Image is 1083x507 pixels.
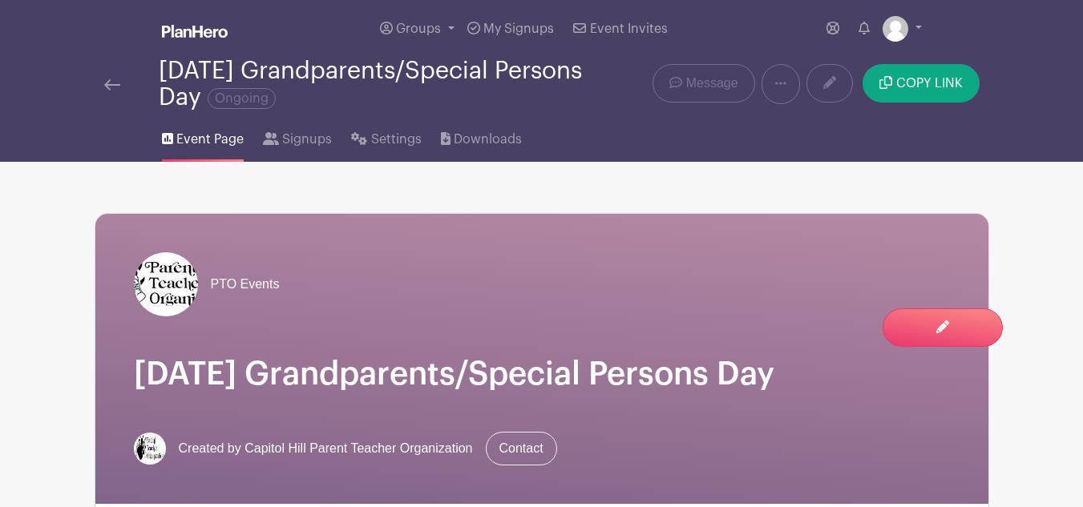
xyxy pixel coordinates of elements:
img: back-arrow-29a5d9b10d5bd6ae65dc969a981735edf675c4d7a1fe02e03b50dbd4ba3cdb55.svg [104,79,120,91]
span: Event Invites [590,22,668,35]
a: Contact [486,432,557,465]
span: Message [686,74,738,93]
a: Downloads [441,111,522,162]
span: Settings [371,130,422,149]
span: My Signups [483,22,554,35]
button: COPY LINK [863,64,979,103]
div: [DATE] Grandparents/Special Persons Day [159,58,594,111]
span: COPY LINK [896,77,963,90]
img: logo_white-6c42ec7e38ccf1d336a20a19083b03d10ae64f83f12c07503d8b9e83406b4c7d.svg [162,25,228,38]
img: default-ce2991bfa6775e67f084385cd625a349d9dcbb7a52a09fb2fda1e96e2d18dcdb.png [883,16,908,42]
img: CH%20PTO%20Logo.jpg [134,433,166,465]
span: Ongoing [208,88,276,109]
a: Message [653,64,754,103]
span: Groups [396,22,441,35]
span: PTO Events [211,275,280,294]
a: Settings [351,111,421,162]
img: CH%20PTO%20Logo.jpg [134,252,198,316]
span: Created by Capitol Hill Parent Teacher Organization [179,439,473,458]
a: Event Page [162,111,244,162]
a: Signups [263,111,332,162]
span: Downloads [454,130,522,149]
span: Event Page [176,130,244,149]
span: Signups [282,130,332,149]
h1: [DATE] Grandparents/Special Persons Day [134,355,950,393]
